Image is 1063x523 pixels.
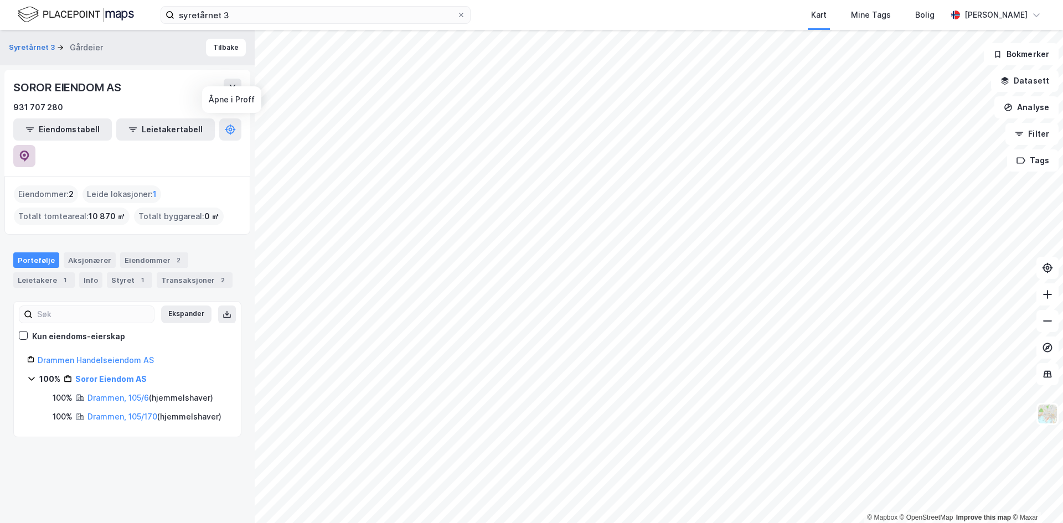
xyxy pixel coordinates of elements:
[38,355,154,365] a: Drammen Handelseiendom AS
[13,101,63,114] div: 931 707 280
[87,412,157,421] a: Drammen, 105/170
[915,8,935,22] div: Bolig
[53,410,73,423] div: 100%
[956,514,1011,521] a: Improve this map
[161,305,211,323] button: Ekspander
[173,255,184,266] div: 2
[87,391,213,405] div: ( hjemmelshaver )
[137,275,148,286] div: 1
[811,8,827,22] div: Kart
[900,514,953,521] a: OpenStreetMap
[53,391,73,405] div: 100%
[14,185,78,203] div: Eiendommer :
[964,8,1028,22] div: [PERSON_NAME]
[867,514,897,521] a: Mapbox
[991,70,1059,92] button: Datasett
[87,410,221,423] div: ( hjemmelshaver )
[217,275,228,286] div: 2
[134,208,224,225] div: Totalt byggareal :
[153,188,157,201] span: 1
[59,275,70,286] div: 1
[87,393,149,402] a: Drammen, 105/6
[1007,149,1059,172] button: Tags
[89,210,125,223] span: 10 870 ㎡
[994,96,1059,118] button: Analyse
[18,5,134,24] img: logo.f888ab2527a4732fd821a326f86c7f29.svg
[64,252,116,268] div: Aksjonærer
[120,252,188,268] div: Eiendommer
[82,185,161,203] div: Leide lokasjoner :
[984,43,1059,65] button: Bokmerker
[1008,470,1063,523] iframe: Chat Widget
[69,188,74,201] span: 2
[851,8,891,22] div: Mine Tags
[13,79,123,96] div: SOROR EIENDOM AS
[1037,403,1058,424] img: Z
[32,330,125,343] div: Kun eiendoms-eierskap
[9,42,57,53] button: Syretårnet 3
[206,39,246,56] button: Tilbake
[33,306,154,323] input: Søk
[204,210,219,223] span: 0 ㎡
[39,372,60,386] div: 100%
[107,272,152,288] div: Styret
[13,118,112,141] button: Eiendomstabell
[14,208,130,225] div: Totalt tomteareal :
[116,118,215,141] button: Leietakertabell
[174,7,457,23] input: Søk på adresse, matrikkel, gårdeiere, leietakere eller personer
[1005,123,1059,145] button: Filter
[70,41,103,54] div: Gårdeier
[157,272,233,288] div: Transaksjoner
[79,272,102,288] div: Info
[75,374,147,384] a: Soror Eiendom AS
[13,252,59,268] div: Portefølje
[13,272,75,288] div: Leietakere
